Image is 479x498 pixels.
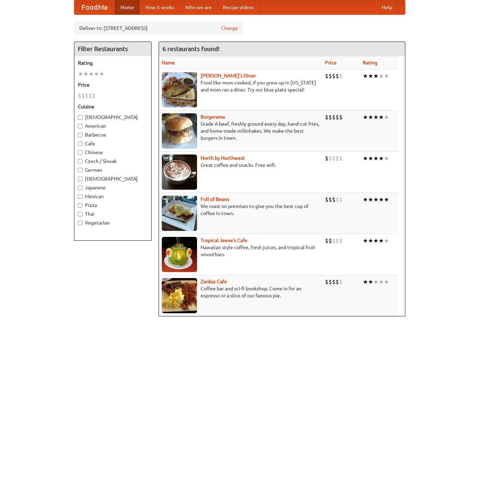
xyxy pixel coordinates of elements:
[336,196,339,203] li: $
[325,72,328,80] li: $
[217,0,259,14] a: Recipe videos
[99,70,104,78] li: ★
[162,45,220,52] ng-pluralize: 6 restaurants found!
[339,196,343,203] li: $
[368,72,373,80] li: ★
[339,72,343,80] li: $
[336,72,339,80] li: $
[162,155,197,190] img: north.jpg
[78,158,148,165] label: Czech / Slovak
[336,278,339,286] li: $
[373,237,379,245] li: ★
[162,79,319,93] p: Food like mom cooked, if you grew up in [US_STATE] and mom ran a diner. Try our blue plate special!
[78,114,148,121] label: [DEMOGRAPHIC_DATA]
[201,238,247,243] a: Tropical Jeeve's Cafe
[373,196,379,203] li: ★
[201,279,227,284] a: Zardoz Cafe
[368,196,373,203] li: ★
[368,237,373,245] li: ★
[78,140,148,147] label: Cafe
[78,149,148,156] label: Chinese
[368,113,373,121] li: ★
[336,237,339,245] li: $
[162,203,319,217] p: We roast on premises to give you the best cup of coffee in town.
[78,59,148,67] h5: Rating
[78,212,82,216] input: Thai
[78,184,148,191] label: Japanese
[78,124,82,128] input: American
[384,278,389,286] li: ★
[328,278,332,286] li: $
[325,278,328,286] li: $
[368,155,373,162] li: ★
[384,72,389,80] li: ★
[325,196,328,203] li: $
[325,155,328,162] li: $
[78,210,148,218] label: Thai
[74,0,115,14] a: FoodMe
[339,278,343,286] li: $
[162,244,319,258] p: Hawaiian style coffee, fresh juices, and tropical fruit smoothies.
[373,155,379,162] li: ★
[78,150,82,155] input: Chinese
[373,278,379,286] li: ★
[74,42,151,56] h4: Filter Restaurants
[328,196,332,203] li: $
[78,159,82,164] input: Czech / Slovak
[332,113,336,121] li: $
[78,219,148,226] label: Vegetarian
[78,115,82,120] input: [DEMOGRAPHIC_DATA]
[379,237,384,245] li: ★
[332,237,336,245] li: $
[92,92,96,100] li: $
[328,72,332,80] li: $
[83,70,88,78] li: ★
[78,70,83,78] li: ★
[339,113,343,121] li: $
[339,237,343,245] li: $
[325,60,337,65] a: Price
[201,114,225,120] a: Burgerama
[384,237,389,245] li: ★
[162,196,197,231] img: beans.jpg
[78,166,148,174] label: German
[78,133,82,137] input: Barbecue
[332,196,336,203] li: $
[373,113,379,121] li: ★
[201,155,245,161] a: North by Northwest
[81,92,85,100] li: $
[78,203,82,208] input: Pizza
[94,70,99,78] li: ★
[78,92,81,100] li: $
[78,131,148,138] label: Barbecue
[328,113,332,121] li: $
[363,72,368,80] li: ★
[328,155,332,162] li: $
[332,72,336,80] li: $
[85,92,88,100] li: $
[201,196,229,202] a: Full of Beans
[162,285,319,299] p: Coffee bar and sci-fi bookshop. Come in for an espresso or a slice of our famous pie.
[78,185,82,190] input: Japanese
[339,155,343,162] li: $
[384,113,389,121] li: ★
[162,60,175,65] a: Name
[384,155,389,162] li: ★
[332,278,336,286] li: $
[325,237,328,245] li: $
[78,103,148,110] h5: Cuisine
[201,73,256,78] a: [PERSON_NAME]'s Diner
[368,278,373,286] li: ★
[336,113,339,121] li: $
[379,113,384,121] li: ★
[88,70,94,78] li: ★
[363,196,368,203] li: ★
[336,155,339,162] li: $
[379,278,384,286] li: ★
[379,72,384,80] li: ★
[363,113,368,121] li: ★
[88,92,92,100] li: $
